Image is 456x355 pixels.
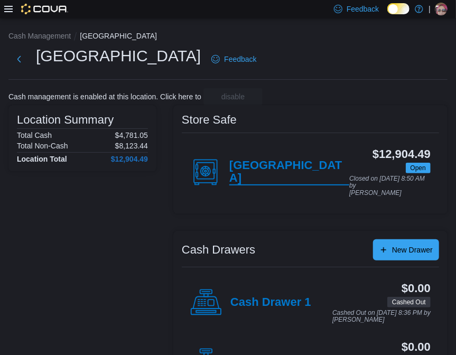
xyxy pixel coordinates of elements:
[229,159,349,185] h4: [GEOGRAPHIC_DATA]
[435,3,448,15] div: Krista Brumsey
[17,114,114,126] h3: Location Summary
[21,4,68,14] img: Cova
[230,296,311,310] h4: Cash Drawer 1
[429,3,431,15] p: |
[17,142,68,150] h6: Total Non-Cash
[402,341,431,353] h3: $0.00
[373,148,431,161] h3: $12,904.49
[17,131,52,139] h6: Total Cash
[224,54,256,64] span: Feedback
[8,49,30,70] button: Next
[411,163,426,173] span: Open
[182,244,255,256] h3: Cash Drawers
[387,3,410,14] input: Dark Mode
[221,91,245,102] span: disable
[349,175,431,197] p: Closed on [DATE] 8:50 AM by [PERSON_NAME]
[387,297,431,307] span: Cashed Out
[203,88,263,105] button: disable
[80,32,157,40] button: [GEOGRAPHIC_DATA]
[332,310,431,324] p: Cashed Out on [DATE] 8:36 PM by [PERSON_NAME]
[8,31,448,43] nav: An example of EuiBreadcrumbs
[373,239,439,260] button: New Drawer
[115,131,148,139] p: $4,781.05
[347,4,379,14] span: Feedback
[8,92,201,101] p: Cash management is enabled at this location. Click here to
[406,163,431,173] span: Open
[115,142,148,150] p: $8,123.44
[207,49,260,70] a: Feedback
[111,155,148,163] h4: $12,904.49
[402,282,431,295] h3: $0.00
[392,297,426,307] span: Cashed Out
[8,32,71,40] button: Cash Management
[392,245,433,255] span: New Drawer
[17,155,67,163] h4: Location Total
[182,114,237,126] h3: Store Safe
[387,14,388,15] span: Dark Mode
[36,45,201,67] h1: [GEOGRAPHIC_DATA]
